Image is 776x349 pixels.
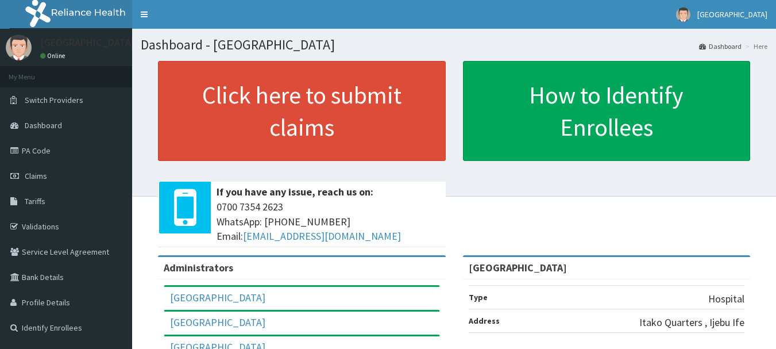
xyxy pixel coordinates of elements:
a: Online [40,52,68,60]
p: Hospital [708,292,744,306]
b: If you have any issue, reach us on: [217,185,373,198]
p: [GEOGRAPHIC_DATA] [40,37,135,48]
span: [GEOGRAPHIC_DATA] [697,9,767,20]
span: Switch Providers [25,95,83,105]
a: Dashboard [699,41,742,51]
b: Administrators [164,261,233,274]
strong: [GEOGRAPHIC_DATA] [469,261,567,274]
li: Here [743,41,767,51]
p: Itako Quarters , Ijebu Ife [639,315,744,330]
span: Tariffs [25,196,45,206]
span: Claims [25,171,47,181]
b: Type [469,292,488,302]
img: User Image [676,7,690,22]
b: Address [469,316,500,326]
h1: Dashboard - [GEOGRAPHIC_DATA] [141,37,767,52]
a: Click here to submit claims [158,61,446,161]
img: User Image [6,34,32,60]
a: [GEOGRAPHIC_DATA] [170,316,265,329]
span: 0700 7354 2623 WhatsApp: [PHONE_NUMBER] Email: [217,200,440,244]
a: [GEOGRAPHIC_DATA] [170,291,265,304]
span: Dashboard [25,120,62,131]
a: How to Identify Enrollees [463,61,751,161]
a: [EMAIL_ADDRESS][DOMAIN_NAME] [243,229,401,243]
